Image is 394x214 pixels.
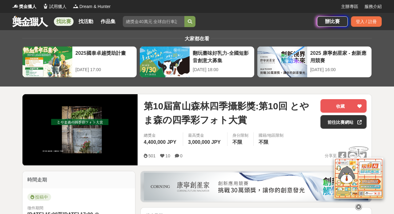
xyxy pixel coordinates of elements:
span: 最高獎金 [188,132,222,139]
div: 登入 / 註冊 [351,16,382,27]
a: Logo試用獵人 [42,3,66,10]
div: [DATE] 17:00 [75,67,134,73]
img: Logo [42,3,49,9]
a: 前往比賽網站 [320,115,367,129]
a: 作品集 [98,17,118,26]
a: 找比賽 [54,17,74,26]
div: 2025國泰卓越獎助計畫 [75,50,134,63]
div: 身分限制 [232,132,248,139]
a: Logo獎金獵人 [12,3,36,10]
a: 主辦專區 [341,3,358,10]
span: 10 [165,153,170,158]
a: 2025 康寧創星家 - 創新應用競賽[DATE] 16:00 [257,46,372,78]
a: LogoDream & Hunter [73,3,111,10]
button: 收藏 [320,99,367,113]
span: 獎金獵人 [19,3,36,10]
div: [DATE] 18:00 [193,67,251,73]
a: 找活動 [76,17,96,26]
div: [DATE] 16:00 [310,67,368,73]
span: 不限 [232,139,242,145]
img: be6ed63e-7b41-4cb8-917a-a53bd949b1b4.png [144,173,368,200]
img: Logo [12,3,18,9]
span: 501 [148,153,155,158]
span: 總獎金 [144,132,178,139]
div: 時間走期 [22,171,135,188]
img: Logo [73,3,79,9]
span: Dream & Hunter [79,3,111,10]
span: 分享至 [325,151,337,160]
span: 4,400,000 JPY [144,139,176,145]
a: 辦比賽 [317,16,348,27]
img: Cover Image [22,94,138,165]
div: 2025 康寧創星家 - 創新應用競賽 [310,50,368,63]
span: 大家都在看 [183,36,211,41]
span: 3,000,000 JPY [188,139,221,145]
input: 總獎金40萬元 全球自行車設計比賽 [123,16,184,27]
a: 翻玩臺味好乳力-全國短影音創意大募集[DATE] 18:00 [139,46,254,78]
span: 0 [180,153,183,158]
span: 不限 [259,139,268,145]
span: 第10屆富山森林四季攝影獎:第10回 とやま森の四季彩フォト大賞 [144,99,316,127]
span: 徵件期間 [27,206,43,210]
a: 服務介紹 [364,3,382,10]
span: 試用獵人 [49,3,66,10]
a: 2025國泰卓越獎助計畫[DATE] 17:00 [22,46,137,78]
span: 投稿中 [27,193,51,201]
img: d2146d9a-e6f6-4337-9592-8cefde37ba6b.png [334,158,383,199]
div: 翻玩臺味好乳力-全國短影音創意大募集 [193,50,251,63]
div: 國籍/地區限制 [259,132,284,139]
